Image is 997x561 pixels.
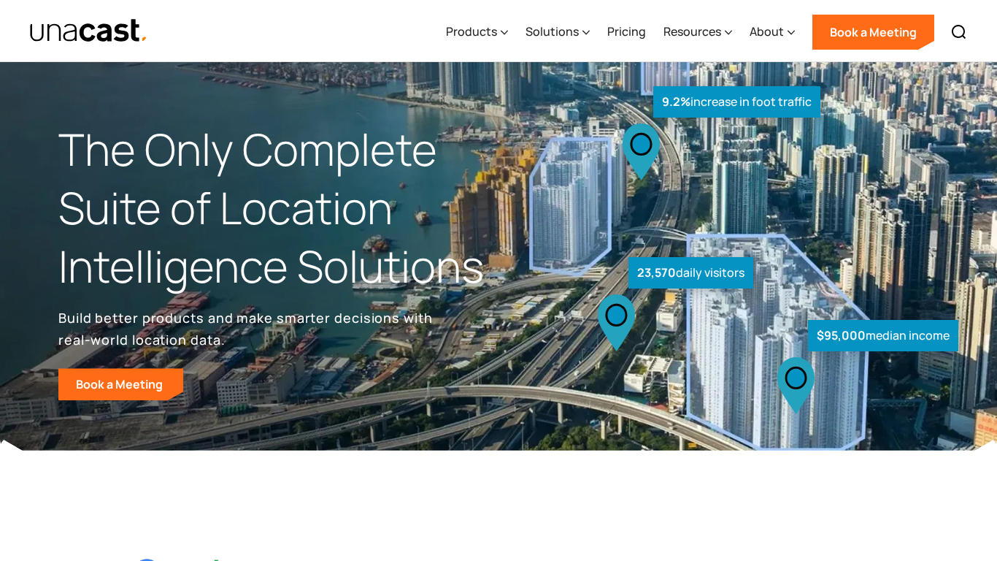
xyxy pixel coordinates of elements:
[950,23,968,41] img: Search icon
[446,2,508,62] div: Products
[607,2,646,62] a: Pricing
[58,368,183,400] a: Book a Meeting
[812,15,934,50] a: Book a Meeting
[653,86,820,118] div: increase in foot traffic
[526,2,590,62] div: Solutions
[750,2,795,62] div: About
[817,327,866,343] strong: $95,000
[58,307,438,351] p: Build better products and make smarter decisions with real-world location data.
[662,93,690,110] strong: 9.2%
[628,257,753,289] div: daily visitors
[637,264,676,280] strong: 23,570
[526,23,579,40] div: Solutions
[446,23,497,40] div: Products
[29,18,148,44] a: home
[29,18,148,44] img: Unacast text logo
[750,23,784,40] div: About
[808,320,958,351] div: median income
[58,121,498,295] h1: The Only Complete Suite of Location Intelligence Solutions
[663,23,721,40] div: Resources
[663,2,732,62] div: Resources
